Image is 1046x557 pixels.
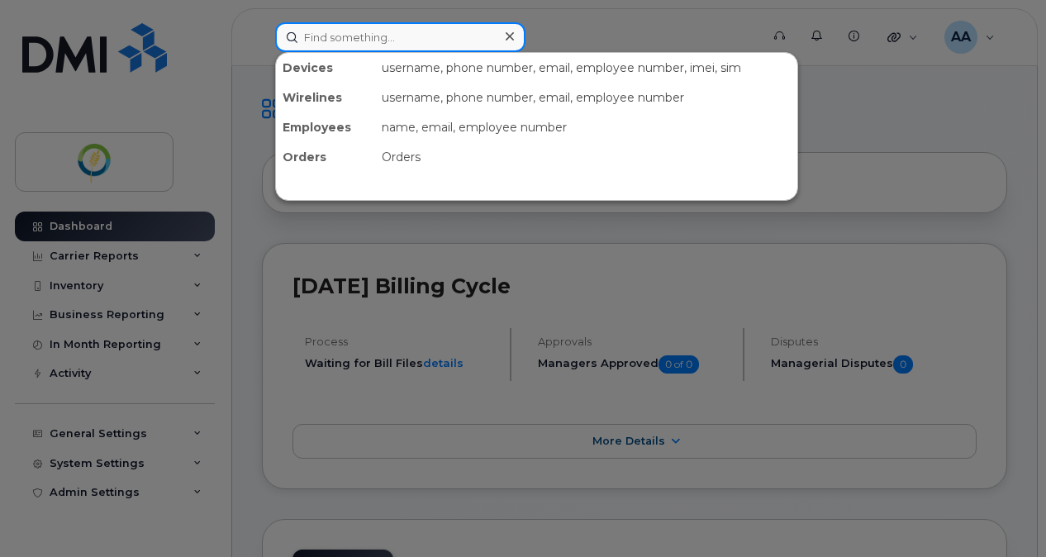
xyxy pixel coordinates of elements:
[276,53,375,83] div: Devices
[375,53,797,83] div: username, phone number, email, employee number, imei, sim
[276,142,375,172] div: Orders
[276,112,375,142] div: Employees
[375,112,797,142] div: name, email, employee number
[276,83,375,112] div: Wirelines
[375,83,797,112] div: username, phone number, email, employee number
[375,142,797,172] div: Orders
